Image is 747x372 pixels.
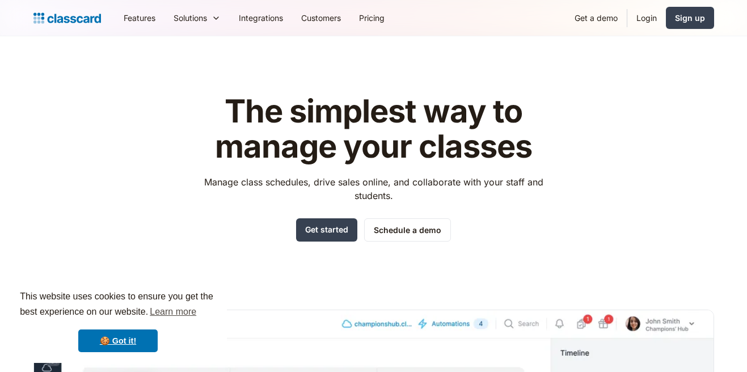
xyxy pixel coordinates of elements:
[115,5,164,31] a: Features
[193,94,554,164] h1: The simplest way to manage your classes
[296,218,357,242] a: Get started
[193,175,554,202] p: Manage class schedules, drive sales online, and collaborate with your staff and students.
[148,303,198,320] a: learn more about cookies
[174,12,207,24] div: Solutions
[9,279,227,363] div: cookieconsent
[164,5,230,31] div: Solutions
[33,10,101,26] a: home
[627,5,666,31] a: Login
[666,7,714,29] a: Sign up
[230,5,292,31] a: Integrations
[364,218,451,242] a: Schedule a demo
[565,5,627,31] a: Get a demo
[78,329,158,352] a: dismiss cookie message
[675,12,705,24] div: Sign up
[20,290,216,320] span: This website uses cookies to ensure you get the best experience on our website.
[292,5,350,31] a: Customers
[350,5,394,31] a: Pricing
